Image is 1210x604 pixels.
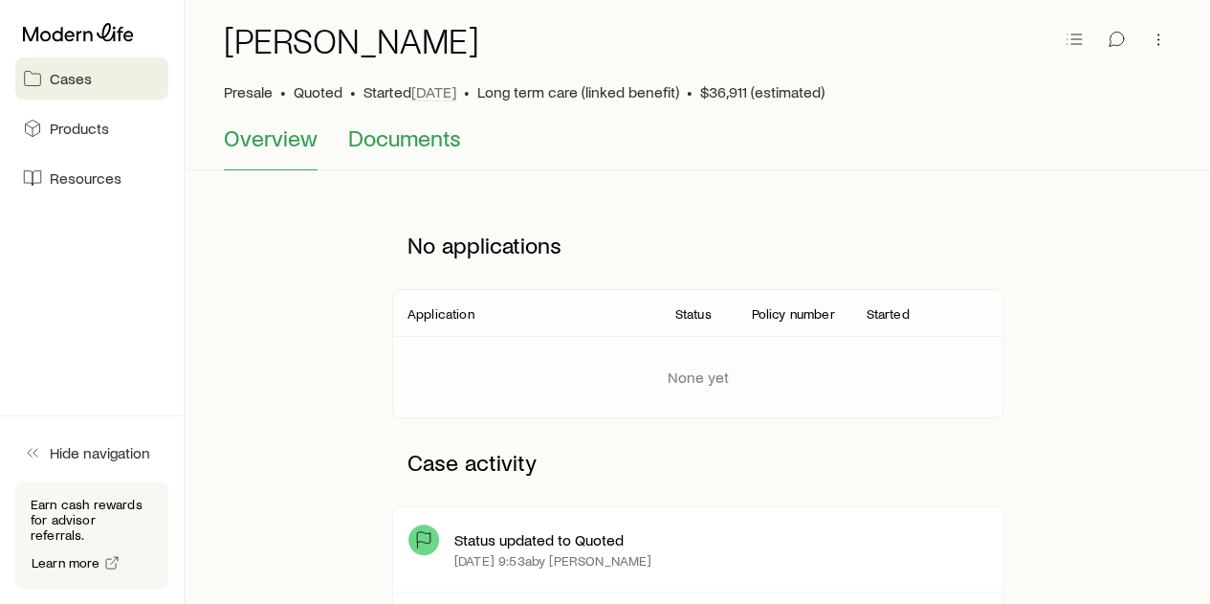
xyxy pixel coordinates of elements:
[348,124,461,151] span: Documents
[50,168,121,188] span: Resources
[700,82,825,101] span: $36,911 (estimated)
[407,306,474,322] p: Application
[668,368,729,387] p: None yet
[464,82,470,101] span: •
[224,82,273,101] p: Presale
[454,553,651,569] p: [DATE] 9:53a by [PERSON_NAME]
[15,432,168,474] button: Hide navigation
[363,82,456,101] p: Started
[32,556,100,570] span: Learn more
[675,306,712,322] p: Status
[477,82,679,101] span: Long term care (linked benefit)
[454,530,624,549] p: Status updated to Quoted
[15,481,168,589] div: Earn cash rewards for advisor referrals.Learn more
[350,82,356,101] span: •
[50,443,150,462] span: Hide navigation
[50,119,109,138] span: Products
[15,107,168,149] a: Products
[687,82,693,101] span: •
[224,124,318,151] span: Overview
[224,124,1172,170] div: Case details tabs
[31,497,153,543] p: Earn cash rewards for advisor referrals.
[15,57,168,100] a: Cases
[280,82,286,101] span: •
[50,69,92,88] span: Cases
[392,216,1003,274] p: No applications
[15,157,168,199] a: Resources
[294,82,342,101] span: Quoted
[751,306,834,322] p: Policy number
[411,82,456,101] span: [DATE]
[866,306,909,322] p: Started
[392,434,1003,491] p: Case activity
[224,21,479,59] h1: [PERSON_NAME]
